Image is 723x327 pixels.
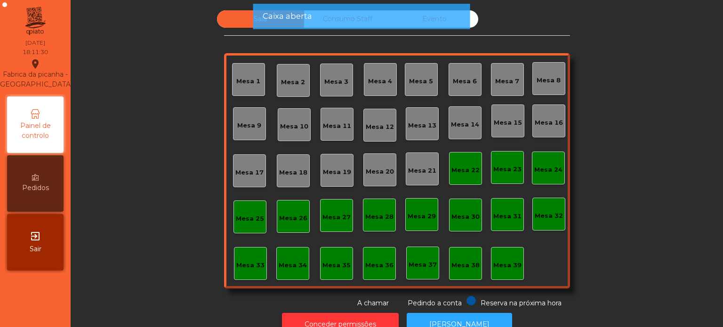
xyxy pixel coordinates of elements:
[451,212,480,222] div: Mesa 30
[537,76,561,85] div: Mesa 8
[281,78,305,87] div: Mesa 2
[279,168,307,177] div: Mesa 18
[323,167,351,177] div: Mesa 19
[236,214,264,223] div: Mesa 25
[9,121,61,141] span: Painel de controlo
[22,183,49,193] span: Pedidos
[30,231,41,242] i: exit_to_app
[451,120,479,129] div: Mesa 14
[322,213,351,222] div: Mesa 27
[493,165,522,174] div: Mesa 23
[25,39,45,47] div: [DATE]
[23,48,48,56] div: 18:11:30
[279,261,307,270] div: Mesa 34
[263,10,312,22] span: Caixa aberta
[408,121,436,130] div: Mesa 13
[357,299,389,307] span: A chamar
[535,118,563,128] div: Mesa 16
[535,211,563,221] div: Mesa 32
[495,77,519,86] div: Mesa 7
[493,212,522,221] div: Mesa 31
[408,166,436,175] div: Mesa 21
[365,261,394,270] div: Mesa 36
[30,244,41,254] span: Sair
[236,77,260,86] div: Mesa 1
[409,77,433,86] div: Mesa 5
[366,122,394,132] div: Mesa 12
[217,10,304,28] div: Sala
[322,261,351,270] div: Mesa 35
[235,168,264,177] div: Mesa 17
[365,212,394,222] div: Mesa 28
[453,77,477,86] div: Mesa 6
[368,77,392,86] div: Mesa 4
[236,261,265,270] div: Mesa 33
[481,299,562,307] span: Reserva na próxima hora
[409,260,437,270] div: Mesa 37
[493,261,522,270] div: Mesa 39
[324,77,348,87] div: Mesa 3
[237,121,261,130] div: Mesa 9
[323,121,351,131] div: Mesa 11
[408,299,462,307] span: Pedindo a conta
[451,261,480,270] div: Mesa 38
[279,214,307,223] div: Mesa 26
[366,167,394,176] div: Mesa 20
[280,122,308,131] div: Mesa 10
[408,212,436,221] div: Mesa 29
[30,58,41,70] i: location_on
[24,5,47,38] img: qpiato
[494,118,522,128] div: Mesa 15
[534,165,562,175] div: Mesa 24
[451,166,480,175] div: Mesa 22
